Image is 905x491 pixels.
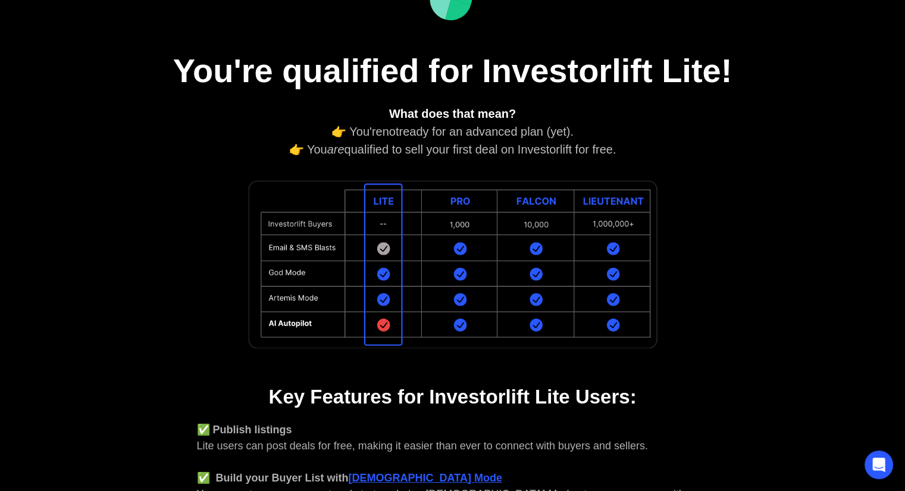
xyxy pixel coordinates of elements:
em: are [327,143,345,156]
strong: Key Features for Investorlift Lite Users: [268,386,636,408]
div: 👉 You're ready for an advanced plan (yet). 👉 You qualified to sell your first deal on Investorlif... [197,105,709,158]
strong: ✅ Publish listings [197,424,292,436]
h1: You're qualified for Investorlift Lite! [155,51,750,90]
strong: What does that mean? [389,107,516,120]
div: Open Intercom Messenger [865,451,893,479]
strong: ✅ Build your Buyer List with [197,472,349,484]
a: [DEMOGRAPHIC_DATA] Mode [349,472,502,484]
em: not [383,125,399,138]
